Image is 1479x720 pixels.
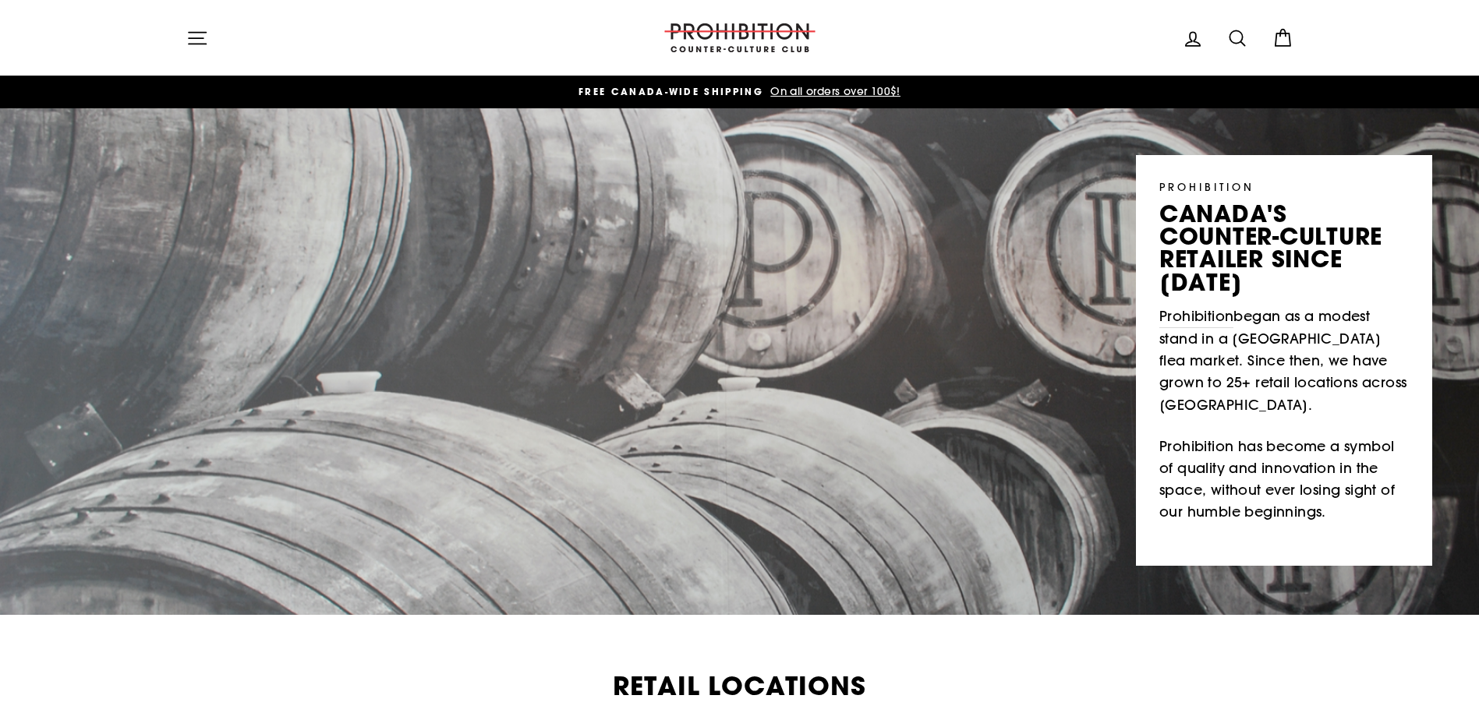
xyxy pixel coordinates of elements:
a: Prohibition [1159,305,1233,328]
h2: Retail Locations [186,673,1293,699]
p: canada's counter-culture retailer since [DATE] [1159,203,1409,294]
a: FREE CANADA-WIDE SHIPPING On all orders over 100$! [190,83,1290,101]
img: PROHIBITION COUNTER-CULTURE CLUB [662,23,818,52]
span: On all orders over 100$! [766,84,900,98]
p: PROHIBITION [1159,178,1409,195]
span: FREE CANADA-WIDE SHIPPING [579,85,763,98]
p: Prohibition has become a symbol of quality and innovation in the space, without ever losing sight... [1159,436,1409,524]
p: began as a modest stand in a [GEOGRAPHIC_DATA] flea market. Since then, we have grown to 25+ reta... [1159,305,1409,416]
